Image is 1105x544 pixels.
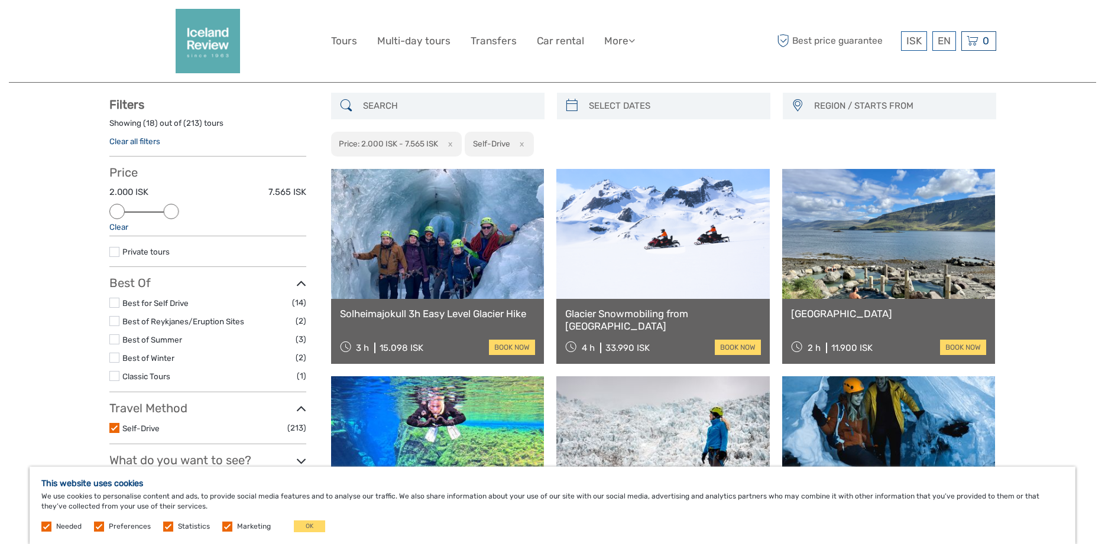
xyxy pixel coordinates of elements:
[512,138,528,150] button: x
[605,343,650,353] div: 33.990 ISK
[268,186,306,198] label: 7.565 ISK
[331,32,357,50] a: Tours
[56,522,82,532] label: Needed
[109,97,144,112] strong: Filters
[471,32,517,50] a: Transfers
[775,31,898,51] span: Best price guarantee
[109,118,306,136] div: Showing ( ) out of ( ) tours
[109,522,151,532] label: Preferences
[17,21,134,30] p: We're away right now. Please check back later!
[296,351,306,364] span: (2)
[906,35,922,47] span: ISK
[122,247,170,256] a: Private tours
[136,18,150,32] button: Open LiveChat chat widget
[109,401,306,415] h3: Travel Method
[489,340,535,355] a: book now
[791,308,987,320] a: [GEOGRAPHIC_DATA]
[296,314,306,328] span: (2)
[122,298,189,308] a: Best for Self Drive
[358,96,539,116] input: SEARCH
[296,333,306,346] span: (3)
[178,522,210,532] label: Statistics
[122,424,160,433] a: Self-Drive
[122,372,170,381] a: Classic Tours
[380,343,423,353] div: 15.098 ISK
[292,296,306,310] span: (14)
[356,343,369,353] span: 3 h
[604,32,635,50] a: More
[473,139,510,148] h2: Self-Drive
[186,118,199,129] label: 213
[109,136,160,146] a: Clear all filters
[340,308,536,320] a: Solheimajokull 3h Easy Level Glacier Hike
[109,186,148,198] label: 2.000 ISK
[109,221,306,233] div: Clear
[940,340,986,355] a: book now
[809,96,990,116] button: REGION / STARTS FROM
[297,369,306,383] span: (1)
[287,421,306,435] span: (213)
[122,335,182,344] a: Best of Summer
[584,96,764,116] input: SELECT DATES
[237,522,271,532] label: Marketing
[377,32,451,50] a: Multi-day tours
[808,343,821,353] span: 2 h
[440,138,456,150] button: x
[109,276,306,290] h3: Best Of
[122,317,244,326] a: Best of Reykjanes/Eruption Sites
[41,478,1064,488] h5: This website uses cookies
[715,340,761,355] a: book now
[932,31,956,51] div: EN
[582,343,595,353] span: 4 h
[831,343,873,353] div: 11.900 ISK
[565,308,761,332] a: Glacier Snowmobiling from [GEOGRAPHIC_DATA]
[339,139,438,148] h2: Price: 2.000 ISK - 7.565 ISK
[122,353,174,363] a: Best of Winter
[146,118,155,129] label: 18
[109,453,306,467] h3: What do you want to see?
[176,9,240,73] img: 2352-2242c590-57d0-4cbf-9375-f685811e12ac_logo_big.png
[537,32,584,50] a: Car rental
[30,467,1075,544] div: We use cookies to personalise content and ads, to provide social media features and to analyse ou...
[294,520,325,532] button: OK
[981,35,991,47] span: 0
[109,165,306,180] h3: Price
